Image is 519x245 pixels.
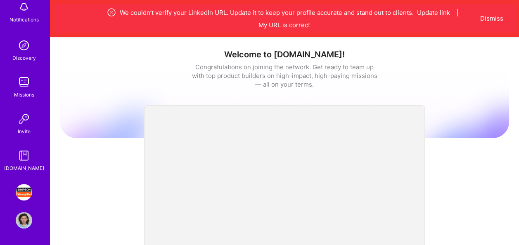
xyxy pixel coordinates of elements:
[14,184,34,200] a: Simpson Strong-Tie: Full-stack engineering team for Platform
[16,74,32,90] img: teamwork
[16,111,32,127] img: Invite
[60,49,509,59] h1: Welcome to [DOMAIN_NAME]!
[4,164,44,172] div: [DOMAIN_NAME]
[18,127,31,136] div: Invite
[14,212,34,229] a: User Avatar
[92,7,476,29] div: We couldn’t verify your LinkedIn URL. Update it to keep your profile accurate and stand out to cl...
[14,90,34,99] div: Missions
[9,15,39,24] div: Notifications
[16,147,32,164] img: guide book
[258,21,310,29] button: My URL is correct
[16,37,32,54] img: discovery
[16,184,32,200] img: Simpson Strong-Tie: Full-stack engineering team for Platform
[16,212,32,229] img: User Avatar
[12,54,36,62] div: Discovery
[480,14,503,23] button: Dismiss
[457,8,459,17] span: |
[417,8,450,17] button: Update link
[192,63,377,89] div: Congratulations on joining the network. Get ready to team up with top product builders on high-im...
